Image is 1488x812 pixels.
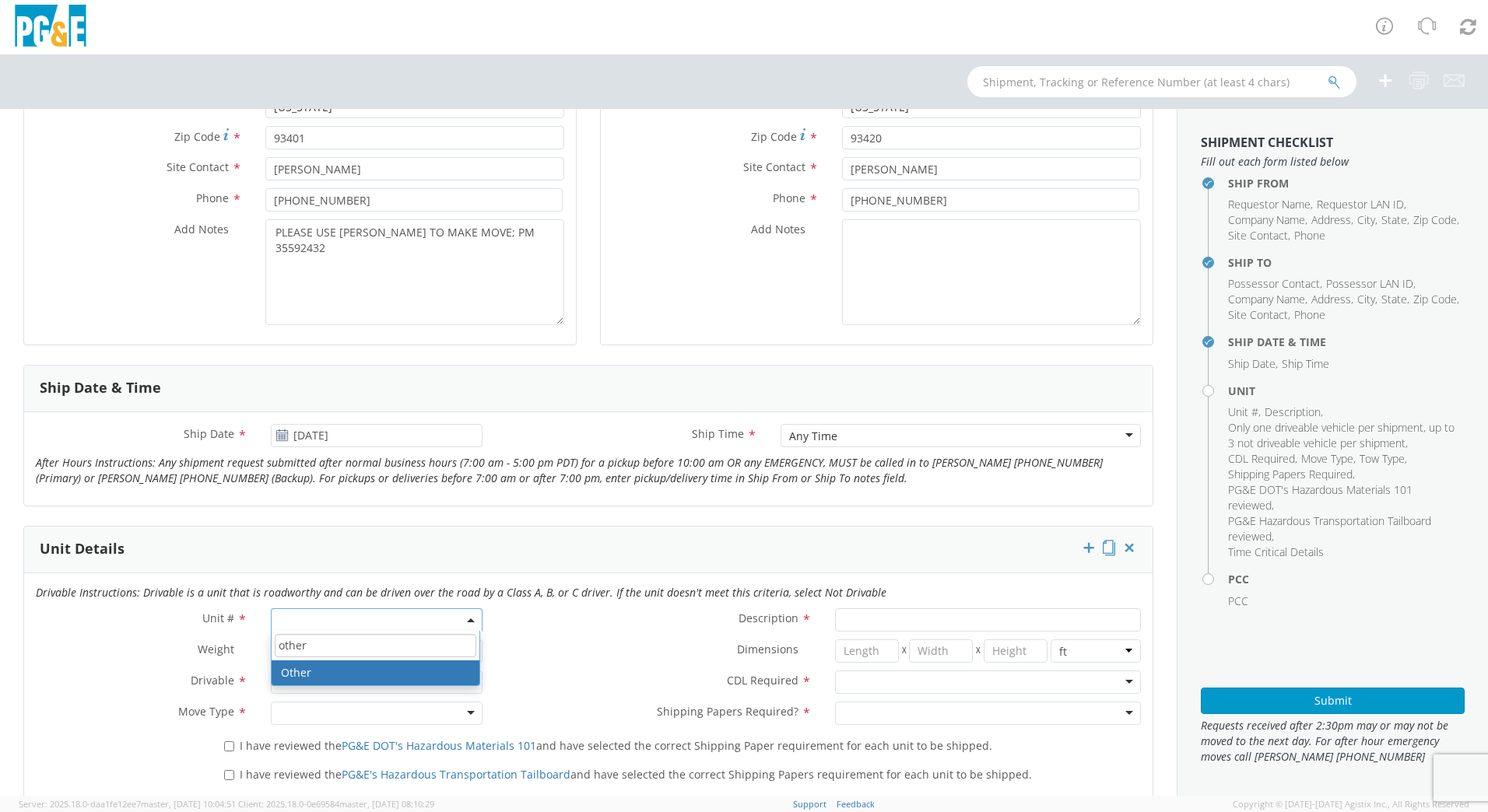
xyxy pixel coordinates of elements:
span: Ship Date [1228,356,1276,371]
span: Move Type [178,704,234,719]
li: , [1413,212,1459,228]
span: Site Contact [1228,307,1288,322]
span: Address [1311,212,1351,227]
li: , [1317,197,1406,212]
li: , [1326,276,1416,292]
li: , [1265,404,1323,420]
li: , [1228,228,1290,243]
span: Client: 2025.18.0-0e69584 [238,798,434,810]
span: CDL Required [727,673,798,688]
span: Site Contact [743,159,805,174]
h4: Ship To [1228,257,1465,268]
span: master, [DATE] 08:10:29 [339,798,434,810]
span: I have reviewed the and have selected the correct Shipping Paper requirement for each unit to be ... [240,738,992,753]
span: Phone [1294,228,1325,243]
span: Server: 2025.18.0-daa1fe12ee7 [19,798,236,810]
span: I have reviewed the and have selected the correct Shipping Papers requirement for each unit to be... [240,767,1032,782]
span: Ship Date [184,426,234,441]
i: Drivable Instructions: Drivable is a unit that is roadworthy and can be driven over the road by a... [36,585,886,600]
h4: Unit [1228,385,1465,397]
span: Phone [196,191,229,205]
span: Ship Time [1282,356,1329,371]
span: Tow Type [1360,451,1405,466]
span: Company Name [1228,212,1305,227]
li: , [1228,276,1322,292]
span: Zip Code [174,129,220,144]
span: Possessor LAN ID [1326,276,1413,291]
span: Zip Code [1413,212,1457,227]
li: , [1381,212,1409,228]
h4: Ship From [1228,177,1465,189]
li: , [1228,451,1297,467]
li: , [1357,292,1377,307]
input: I have reviewed thePG&E DOT's Hazardous Materials 101and have selected the correct Shipping Paper... [224,741,234,751]
i: After Hours Instructions: Any shipment request submitted after normal business hours (7:00 am - 5... [36,455,1103,485]
span: Dimensions [737,642,798,656]
span: Description [739,611,798,625]
li: , [1228,212,1307,228]
span: Only one driveable vehicle per shipment, up to 3 not driveable vehicle per shipment [1228,420,1455,450]
span: PCC [1228,593,1248,608]
a: Feedback [837,798,875,810]
li: , [1228,467,1355,482]
li: , [1228,307,1290,323]
span: Requestor Name [1228,197,1311,212]
h3: Ship Date & Time [40,380,161,396]
input: Shipment, Tracking or Reference Number (at least 4 chars) [967,66,1356,97]
li: , [1228,197,1313,212]
input: Length [835,639,899,663]
strong: Shipment Checklist [1201,134,1333,151]
li: , [1228,482,1461,513]
span: Requestor LAN ID [1317,197,1404,212]
li: , [1357,212,1377,228]
span: Zip Code [751,129,797,144]
span: State [1381,212,1407,227]
li: , [1311,212,1353,228]
span: Add Notes [751,222,805,236]
a: Support [793,798,826,810]
input: I have reviewed thePG&E's Hazardous Transportation Tailboardand have selected the correct Shippin... [224,770,234,780]
span: Company Name [1228,292,1305,306]
span: Requests received after 2:30pm may or may not be moved to the next day. For after hour emergency ... [1201,718,1465,765]
span: Weight [198,642,234,656]
span: master, [DATE] 10:04:51 [141,798,236,810]
span: Zip Code [1413,292,1457,306]
span: Site Contact [167,159,229,174]
li: , [1311,292,1353,307]
span: Fill out each form listed below [1201,154,1465,170]
span: Possessor Contact [1228,276,1320,291]
span: Phone [773,191,805,205]
span: X [899,639,910,663]
a: PG&E's Hazardous Transportation Tailboard [342,767,570,782]
div: Any Time [789,429,837,444]
button: Submit [1201,688,1465,714]
h4: PCC [1228,573,1465,585]
span: State [1381,292,1407,306]
span: Site Contact [1228,228,1288,243]
li: , [1360,451,1407,467]
li: , [1301,451,1356,467]
span: Ship Time [692,426,744,441]
span: Description [1265,404,1321,419]
input: Width [909,639,973,663]
span: Address [1311,292,1351,306]
a: PG&E DOT's Hazardous Materials 101 [342,738,536,753]
li: , [1228,292,1307,307]
span: Move Type [1301,451,1353,466]
span: Shipping Papers Required? [657,704,798,719]
li: Other [272,660,479,685]
span: City [1357,292,1375,306]
span: Unit # [202,611,234,625]
li: , [1228,356,1278,372]
span: PG&E DOT's Hazardous Materials 101 reviewed [1228,482,1413,513]
span: X [973,639,984,663]
span: Add Notes [174,222,229,236]
li: , [1228,513,1461,544]
span: Phone [1294,307,1325,322]
span: Time Critical Details [1228,544,1324,559]
span: Unit # [1228,404,1258,419]
span: PG&E Hazardous Transportation Tailboard reviewed [1228,513,1431,544]
span: Copyright © [DATE]-[DATE] Agistix Inc., All Rights Reserved [1233,798,1469,810]
span: Drivable [191,673,234,688]
img: pge-logo-06675f144f4cfa6a6814.png [12,5,89,51]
